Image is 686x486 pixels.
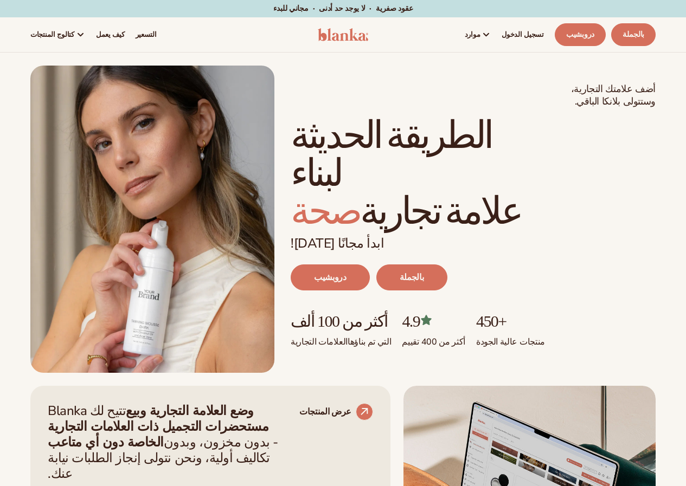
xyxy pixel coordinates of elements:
[291,186,360,234] font: صحة
[402,312,420,330] font: 4.9
[611,23,656,46] a: بالجملة
[30,30,74,40] font: كتالوج المنتجات
[291,111,491,158] font: الطريقة الحديثة
[273,3,309,14] font: مجاني للبدء
[318,28,369,41] img: الشعار
[136,30,157,40] font: التسعير
[376,264,447,290] a: بالجملة
[571,82,656,95] font: أضف علامتك التجارية،
[402,336,465,348] font: أكثر من 400 تقييم
[465,30,480,40] font: موارد
[376,3,413,14] font: عقود صفرية
[25,17,91,52] a: كتالوج المنتجات
[48,402,268,451] font: وضع العلامة التجارية وبيع مستحضرات التجميل ذات العلامات التجارية الخاصة دون أي متاعب
[496,17,549,52] a: تسجيل الدخول
[299,406,351,418] font: عرض المنتجات
[502,30,544,40] font: تسجيل الدخول
[48,402,126,419] font: تتيح لك Blanka
[130,17,162,52] a: التسعير
[48,433,278,482] font: - بدون مخزون، وبدون تكاليف أولية، ونحن نتولى إنجاز الطلبات نيابة عنك.
[476,312,507,330] font: 450+
[291,264,370,290] a: دروبشيب
[348,336,392,348] font: التي تم بناؤها
[91,17,130,52] a: كيف يعمل
[369,3,371,14] font: ·
[96,30,125,40] font: كيف يعمل
[319,3,365,14] font: لا يوجد حد أدنى
[291,336,348,348] font: العلامات التجارية
[30,66,274,373] img: بلانكا هيرو، ماركة خاصة، جمال، أنثى، تحمل موس تسمير
[459,17,497,52] a: موارد
[291,148,341,196] font: لبناء
[360,186,521,234] font: علامة تجارية
[291,312,388,330] font: أكثر من 100 ألف
[555,23,606,46] a: دروبشيب
[291,235,384,252] font: ابدأ مجانًا [DATE]!
[476,336,545,348] font: منتجات عالية الجودة
[313,3,315,14] font: ·
[575,95,656,108] font: وستتولى بلانكا الباقي.
[299,403,373,420] a: عرض المنتجات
